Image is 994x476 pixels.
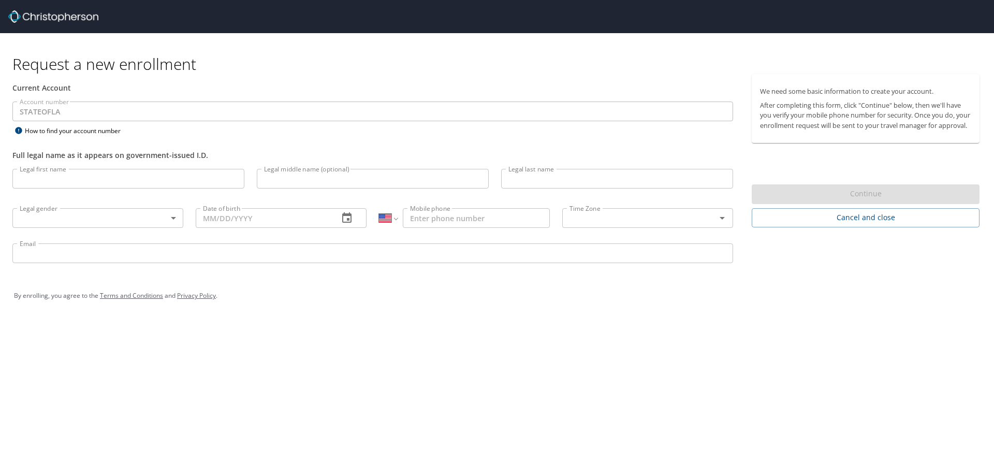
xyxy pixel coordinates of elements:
[12,150,733,161] div: Full legal name as it appears on government-issued I.D.
[12,54,988,74] h1: Request a new enrollment
[8,10,98,23] img: cbt logo
[760,211,971,224] span: Cancel and close
[760,86,971,96] p: We need some basic information to create your account.
[12,124,142,137] div: How to find your account number
[752,208,980,227] button: Cancel and close
[100,291,163,300] a: Terms and Conditions
[12,208,183,228] div: ​
[12,82,733,93] div: Current Account
[760,100,971,131] p: After completing this form, click "Continue" below, then we'll have you verify your mobile phone ...
[403,208,550,228] input: Enter phone number
[14,283,980,309] div: By enrolling, you agree to the and .
[177,291,216,300] a: Privacy Policy
[196,208,330,228] input: MM/DD/YYYY
[715,211,729,225] button: Open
